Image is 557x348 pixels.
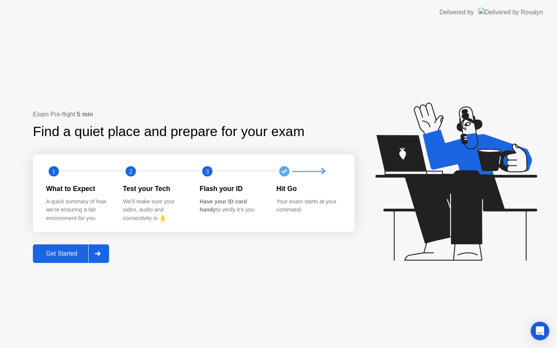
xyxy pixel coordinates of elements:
[77,111,93,118] b: 5 min
[200,198,247,213] b: Have your ID card handy
[439,8,474,17] div: Delivered by
[200,198,264,214] div: to verify it’s you
[123,184,188,194] div: Test your Tech
[129,168,132,175] text: 2
[46,198,111,223] div: A quick summary of how we’re ensuring a fair environment for you
[531,322,549,340] div: Open Intercom Messenger
[52,168,55,175] text: 1
[46,184,111,194] div: What to Expect
[123,198,188,223] div: We’ll make sure your video, audio and connectivity is 👌
[200,184,264,194] div: Flash your ID
[35,250,88,257] div: Get Started
[277,184,341,194] div: Hit Go
[33,244,109,263] button: Get Started
[277,198,341,214] div: Your exam starts at your command
[206,168,209,175] text: 3
[478,8,543,17] img: Delivered by Rosalyn
[33,110,355,119] div: Exam Pre-flight:
[33,121,306,142] div: Find a quiet place and prepare for your exam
